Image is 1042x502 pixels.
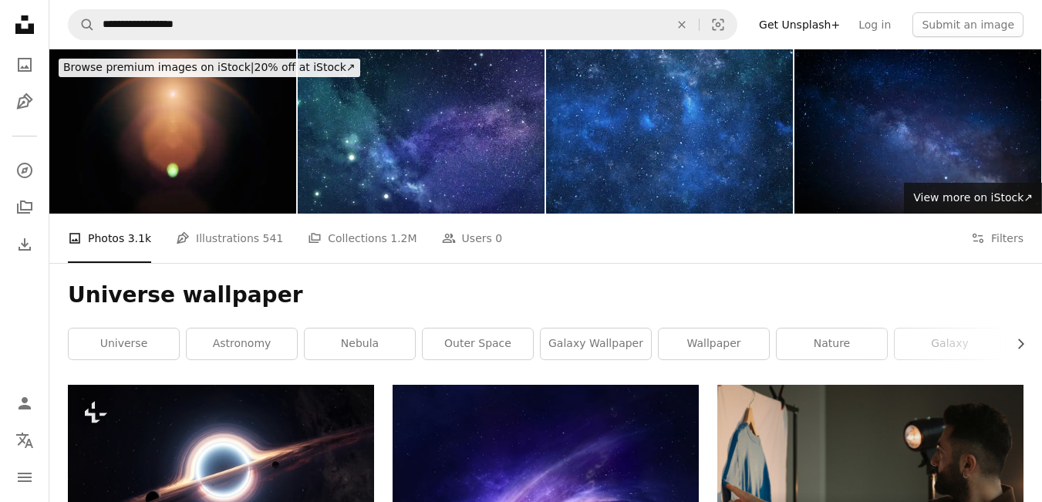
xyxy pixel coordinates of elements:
[9,425,40,456] button: Language
[849,12,900,37] a: Log in
[1007,328,1023,359] button: scroll list to the right
[49,49,369,86] a: Browse premium images on iStock|20% off at iStock↗
[69,328,179,359] a: universe
[9,155,40,186] a: Explore
[9,86,40,117] a: Illustrations
[541,328,651,359] a: galaxy wallpaper
[665,10,699,39] button: Clear
[298,49,545,214] img: Space Stars, Nebula, Universe Background
[9,388,40,419] a: Log in / Sign up
[904,183,1042,214] a: View more on iStock↗
[442,214,503,263] a: Users 0
[546,49,793,214] img: Space galaxy
[63,61,254,73] span: Browse premium images on iStock |
[700,10,737,39] button: Visual search
[390,230,416,247] span: 1.2M
[68,9,737,40] form: Find visuals sitewide
[9,49,40,80] a: Photos
[68,281,1023,309] h1: Universe wallpaper
[659,328,769,359] a: wallpaper
[68,463,374,477] a: an artist's impression of a black hole in space
[913,191,1033,204] span: View more on iStock ↗
[971,214,1023,263] button: Filters
[176,214,283,263] a: Illustrations 541
[9,192,40,223] a: Collections
[750,12,849,37] a: Get Unsplash+
[305,328,415,359] a: nebula
[495,230,502,247] span: 0
[423,328,533,359] a: outer space
[49,49,296,214] img: Lens flare on black background. Overlay design element
[912,12,1023,37] button: Submit an image
[777,328,887,359] a: nature
[63,61,356,73] span: 20% off at iStock ↗
[895,328,1005,359] a: galaxy
[308,214,416,263] a: Collections 1.2M
[187,328,297,359] a: astronomy
[69,10,95,39] button: Search Unsplash
[263,230,284,247] span: 541
[9,229,40,260] a: Download History
[9,462,40,493] button: Menu
[794,49,1041,214] img: Milky Way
